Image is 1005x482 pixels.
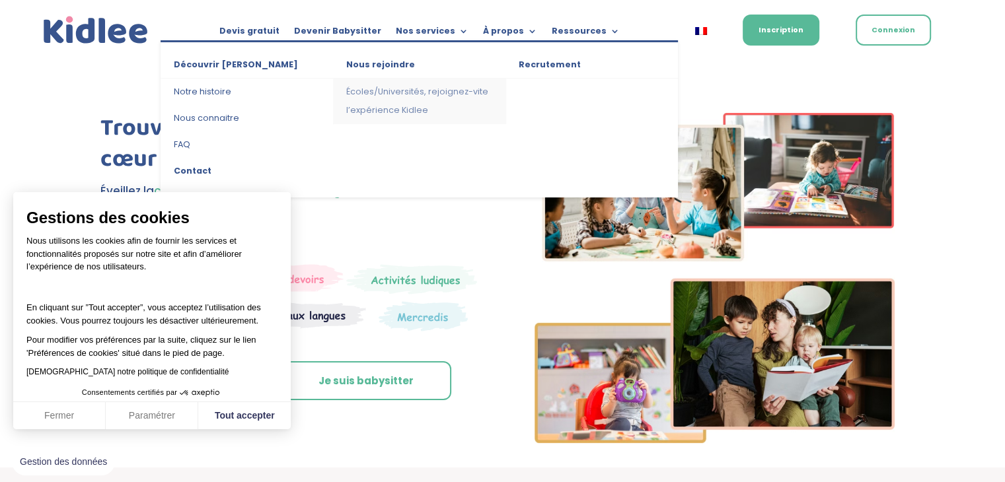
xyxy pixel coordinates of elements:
[505,55,678,79] a: Recrutement
[161,55,333,79] a: Découvrir [PERSON_NAME]
[294,26,381,41] a: Devenir Babysitter
[346,264,477,294] img: Mercredi
[100,182,480,220] p: Éveillez la favorisez , tout en assurant la
[26,367,229,376] a: [DEMOGRAPHIC_DATA] notre politique de confidentialité
[161,79,333,105] a: Notre histoire
[333,55,505,79] a: Nous rejoindre
[12,448,115,476] button: Fermer le widget sans consentement
[13,402,106,430] button: Fermer
[379,301,468,331] img: Thematique
[333,79,505,123] a: Écoles/Universités, rejoignez-vite l’expérience Kidlee
[856,15,931,46] a: Connexion
[535,431,895,447] picture: Imgs-2
[161,158,333,184] a: Contact
[40,13,151,48] img: logo_kidlee_bleu
[26,289,278,327] p: En cliquant sur ”Tout accepter”, vous acceptez l’utilisation des cookies. Vous pourrez toujours l...
[483,26,537,41] a: À propos
[743,15,819,46] a: Inscription
[40,13,151,48] a: Kidlee Logo
[75,384,229,401] button: Consentements certifiés par
[26,234,278,282] p: Nous utilisons les cookies afin de fournir les services et fonctionnalités proposés sur notre sit...
[154,183,206,199] span: curiosité,
[26,333,278,359] p: Pour modifier vos préférences par la suite, cliquez sur le lien 'Préférences de cookies' situé da...
[82,389,177,396] span: Consentements certifiés par
[258,183,348,199] span: l’apprentissage
[161,105,333,131] a: Nous connaitre
[20,456,107,468] span: Gestion des données
[552,26,620,41] a: Ressources
[100,113,480,182] h1: Trouvez votre babysitter coup de cœur dès cette semaine
[695,27,707,35] img: Français
[180,373,219,413] svg: Axeptio
[161,131,333,158] a: FAQ
[26,208,278,228] span: Gestions des cookies
[396,26,468,41] a: Nos services
[216,301,366,329] img: Atelier thematique
[281,361,451,401] a: Je suis babysitter
[219,26,279,41] a: Devis gratuit
[198,402,291,430] button: Tout accepter
[106,402,198,430] button: Paramétrer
